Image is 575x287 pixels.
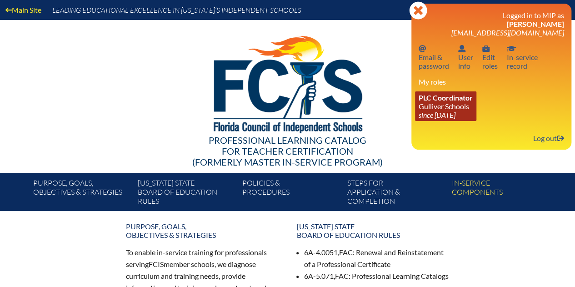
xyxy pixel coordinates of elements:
[29,176,134,211] a: Purpose, goals,objectives & strategies
[419,11,564,37] h3: Logged in to MIP as
[419,77,564,86] h3: My roles
[507,45,516,52] svg: In-service record
[419,45,426,52] svg: Email password
[415,42,453,72] a: Email passwordEmail &password
[530,132,568,144] a: Log outLog out
[291,218,455,243] a: [US_STATE] StateBoard of Education rules
[239,176,343,211] a: Policies &Procedures
[120,218,284,243] a: Purpose, goals,objectives & strategies
[415,91,476,121] a: PLC Coordinator Gulliver Schools since [DATE]
[507,20,564,28] span: [PERSON_NAME]
[149,260,164,268] span: FCIS
[304,270,450,282] li: 6A-5.071, : Professional Learning Catalogs
[194,20,381,144] img: FCISlogo221.eps
[2,4,45,16] a: Main Site
[455,42,477,72] a: User infoUserinfo
[409,1,427,20] svg: Close
[419,93,473,102] span: PLC Coordinator
[503,42,541,72] a: In-service recordIn-servicerecord
[557,135,564,142] svg: Log out
[448,176,553,211] a: In-servicecomponents
[482,45,490,52] svg: User info
[222,146,353,156] span: for Teacher Certification
[458,45,465,52] svg: User info
[335,272,349,280] span: FAC
[134,176,239,211] a: [US_STATE] StateBoard of Education rules
[344,176,448,211] a: Steps forapplication & completion
[304,247,450,270] li: 6A-4.0051, : Renewal and Reinstatement of a Professional Certificate
[451,28,564,37] span: [EMAIL_ADDRESS][DOMAIN_NAME]
[26,135,550,167] div: Professional Learning Catalog (formerly Master In-service Program)
[419,111,455,119] i: since [DATE]
[339,248,353,257] span: FAC
[479,42,501,72] a: User infoEditroles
